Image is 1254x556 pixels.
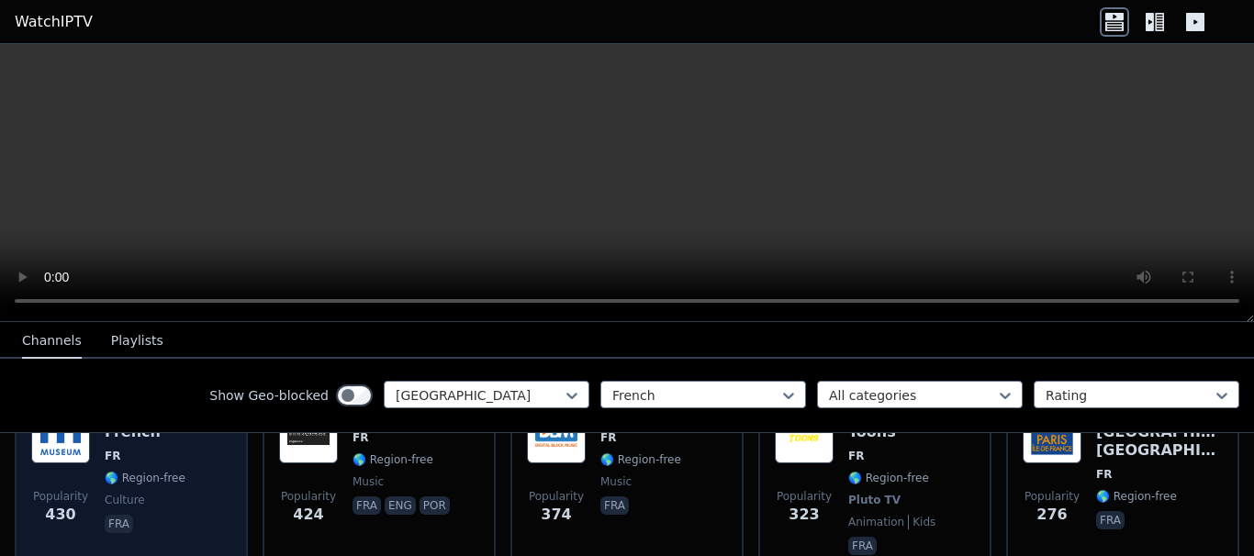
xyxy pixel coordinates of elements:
[105,471,185,485] span: 🌎 Region-free
[22,324,82,359] button: Channels
[293,504,323,526] span: 424
[353,452,433,467] span: 🌎 Region-free
[105,449,120,463] span: FR
[777,489,832,504] span: Popularity
[45,504,75,526] span: 430
[1024,489,1080,504] span: Popularity
[105,493,145,507] span: culture
[385,496,416,515] p: eng
[420,496,450,515] p: por
[775,405,834,463] img: Pluto TV Retro Toons
[31,405,90,463] img: Museum TV French
[789,504,819,526] span: 323
[353,430,368,445] span: FR
[353,496,381,515] p: fra
[848,515,904,529] span: animation
[1096,467,1112,482] span: FR
[848,493,901,507] span: Pluto TV
[600,474,632,489] span: music
[848,471,929,485] span: 🌎 Region-free
[600,430,616,445] span: FR
[353,474,384,489] span: music
[209,386,329,405] label: Show Geo-blocked
[527,405,586,463] img: DBM TV
[848,449,864,463] span: FR
[908,515,935,529] span: kids
[111,324,163,359] button: Playlists
[1023,405,1081,463] img: BFM Paris Ile-de-France
[279,405,338,463] img: Trace Urban
[1096,511,1125,529] p: fra
[600,452,681,467] span: 🌎 Region-free
[15,11,93,33] a: WatchIPTV
[281,489,336,504] span: Popularity
[541,504,571,526] span: 374
[105,515,133,533] p: fra
[33,489,88,504] span: Popularity
[529,489,584,504] span: Popularity
[1036,504,1067,526] span: 276
[1096,489,1177,504] span: 🌎 Region-free
[848,537,877,555] p: fra
[600,496,629,515] p: fra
